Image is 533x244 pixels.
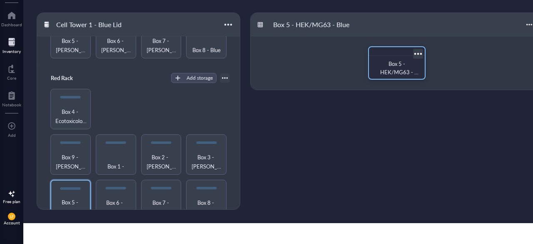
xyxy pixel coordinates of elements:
[2,102,21,107] div: Notebook
[54,153,87,171] span: Box 9 - [PERSON_NAME]
[269,18,353,32] div: Box 5 - HEK/MG63 - Blue
[54,36,87,55] span: Box 5 - [PERSON_NAME]
[2,89,21,107] a: Notebook
[55,198,87,216] span: Box 5 - HEK/MG63 - Blue
[1,9,22,27] a: Dashboard
[52,18,125,32] div: Cell Tower 1 - Blue Lid
[190,198,223,216] span: Box 8 - BALB/3T3; T47D-kBluc- Red
[2,49,21,54] div: Inventory
[145,198,178,216] span: Box 7 - NIH3T3/NHDF/L929 - Yellow
[2,35,21,54] a: Inventory
[7,62,16,80] a: Core
[192,45,221,55] span: Box 8 - Blue
[145,153,178,171] span: Box 2 - [PERSON_NAME] - Red_red_tower
[100,36,132,55] span: Box 6 - [PERSON_NAME]
[47,72,97,84] div: Red Rack
[4,220,20,225] div: Account
[10,214,14,219] span: LF
[8,133,16,138] div: Add
[190,153,223,171] span: Box 3 - [PERSON_NAME] - Blue
[380,60,418,84] span: Box 5 - HEK/MG63 - Blue
[7,75,16,80] div: Core
[1,22,22,27] div: Dashboard
[187,74,213,82] div: Add storage
[171,73,217,83] button: Add storage
[54,107,87,126] span: Box 4 - Ecotoxicology - Yellow
[107,162,124,171] span: Box 1 -
[145,36,178,55] span: Box 7 - [PERSON_NAME] - Red
[100,198,132,216] span: Box 6 - [PERSON_NAME]
[3,199,20,204] div: Free plan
